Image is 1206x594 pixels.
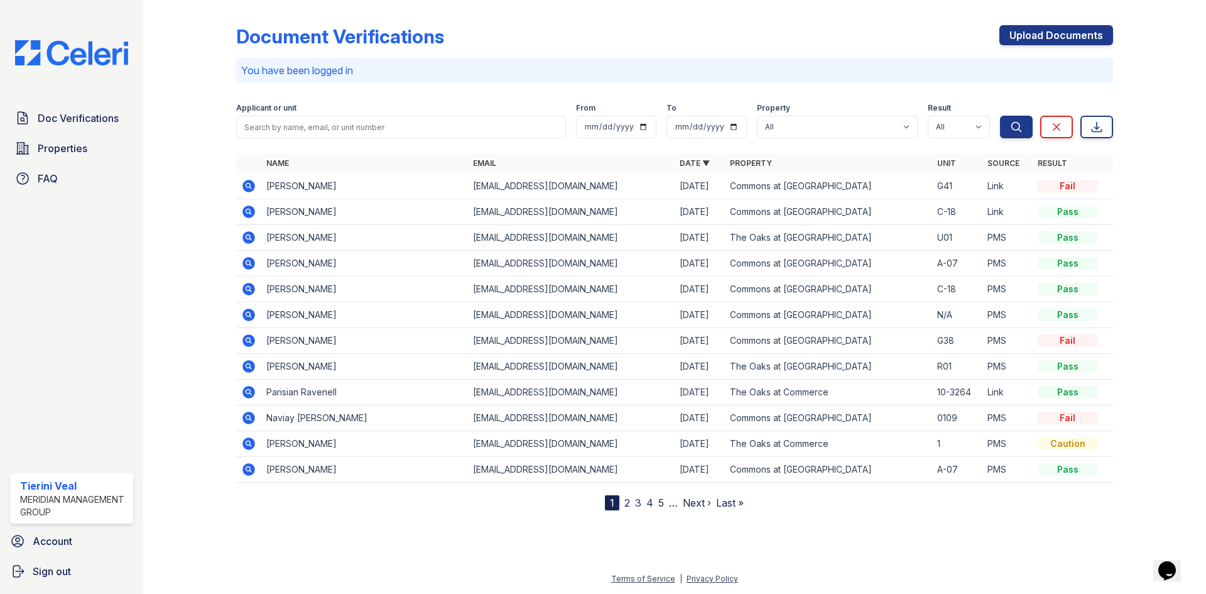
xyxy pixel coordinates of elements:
td: PMS [982,431,1033,457]
div: | [680,574,682,583]
a: Doc Verifications [10,106,133,131]
span: Doc Verifications [38,111,119,126]
div: Pass [1038,283,1098,295]
img: CE_Logo_Blue-a8612792a0a2168367f1c8372b55b34899dd931a85d93a1a3d3e32e68fde9ad4.png [5,40,138,65]
td: PMS [982,302,1033,328]
td: G41 [932,173,982,199]
td: The Oaks at [GEOGRAPHIC_DATA] [725,354,932,380]
div: Pass [1038,206,1098,218]
td: Commons at [GEOGRAPHIC_DATA] [725,457,932,483]
td: [DATE] [675,354,725,380]
td: PMS [982,328,1033,354]
label: Result [928,103,951,113]
td: C-18 [932,199,982,225]
td: [PERSON_NAME] [261,199,468,225]
div: Fail [1038,412,1098,424]
td: G38 [932,328,982,354]
div: Caution [1038,437,1098,450]
div: Pass [1038,309,1098,321]
td: Link [982,380,1033,405]
td: [PERSON_NAME] [261,431,468,457]
td: Link [982,173,1033,199]
td: [DATE] [675,328,725,354]
div: Pass [1038,463,1098,476]
td: Commons at [GEOGRAPHIC_DATA] [725,302,932,328]
td: The Oaks at Commerce [725,380,932,405]
td: [PERSON_NAME] [261,328,468,354]
td: [DATE] [675,431,725,457]
td: Commons at [GEOGRAPHIC_DATA] [725,251,932,277]
td: Link [982,199,1033,225]
p: You have been logged in [241,63,1108,78]
td: [EMAIL_ADDRESS][DOMAIN_NAME] [468,405,675,431]
td: The Oaks at [GEOGRAPHIC_DATA] [725,225,932,251]
td: C-18 [932,277,982,302]
a: Unit [937,158,956,168]
td: [PERSON_NAME] [261,354,468,380]
td: PMS [982,277,1033,302]
td: Commons at [GEOGRAPHIC_DATA] [725,199,932,225]
td: [PERSON_NAME] [261,251,468,277]
td: [DATE] [675,302,725,328]
div: Meridian Management Group [20,493,128,519]
a: Terms of Service [611,574,675,583]
td: Commons at [GEOGRAPHIC_DATA] [725,328,932,354]
td: [PERSON_NAME] [261,225,468,251]
span: FAQ [38,171,58,186]
td: [EMAIL_ADDRESS][DOMAIN_NAME] [468,354,675,380]
span: … [669,495,678,510]
a: Next › [683,497,711,509]
a: Source [987,158,1019,168]
a: Date ▼ [680,158,710,168]
a: Account [5,529,138,554]
div: Pass [1038,386,1098,399]
td: [EMAIL_ADDRESS][DOMAIN_NAME] [468,173,675,199]
label: To [666,103,676,113]
a: Sign out [5,559,138,584]
td: [DATE] [675,173,725,199]
a: Name [266,158,289,168]
td: [DATE] [675,225,725,251]
td: PMS [982,354,1033,380]
div: Pass [1038,231,1098,244]
td: [PERSON_NAME] [261,302,468,328]
td: 10-3264 [932,380,982,405]
div: Document Verifications [236,25,444,48]
td: [DATE] [675,199,725,225]
input: Search by name, email, or unit number [236,116,566,138]
td: 1 [932,431,982,457]
td: [DATE] [675,380,725,405]
td: PMS [982,405,1033,431]
span: Account [33,534,72,549]
td: [EMAIL_ADDRESS][DOMAIN_NAME] [468,302,675,328]
span: Sign out [33,564,71,579]
a: 2 [624,497,630,509]
a: FAQ [10,166,133,191]
td: [PERSON_NAME] [261,173,468,199]
td: [EMAIL_ADDRESS][DOMAIN_NAME] [468,199,675,225]
div: Fail [1038,180,1098,192]
td: A-07 [932,457,982,483]
span: Properties [38,141,87,156]
td: Commons at [GEOGRAPHIC_DATA] [725,405,932,431]
td: PMS [982,457,1033,483]
td: [DATE] [675,277,725,302]
td: [DATE] [675,405,725,431]
a: Property [730,158,772,168]
div: Fail [1038,334,1098,347]
td: Commons at [GEOGRAPHIC_DATA] [725,173,932,199]
td: [EMAIL_ADDRESS][DOMAIN_NAME] [468,251,675,277]
td: [EMAIL_ADDRESS][DOMAIN_NAME] [468,380,675,405]
label: Property [757,103,790,113]
td: [DATE] [675,457,725,483]
a: Email [473,158,496,168]
label: From [576,103,595,113]
a: 3 [635,497,641,509]
td: [PERSON_NAME] [261,457,468,483]
a: 5 [658,497,664,509]
a: Result [1038,158,1067,168]
a: Privacy Policy [687,574,738,583]
td: A-07 [932,251,982,277]
td: [EMAIL_ADDRESS][DOMAIN_NAME] [468,328,675,354]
